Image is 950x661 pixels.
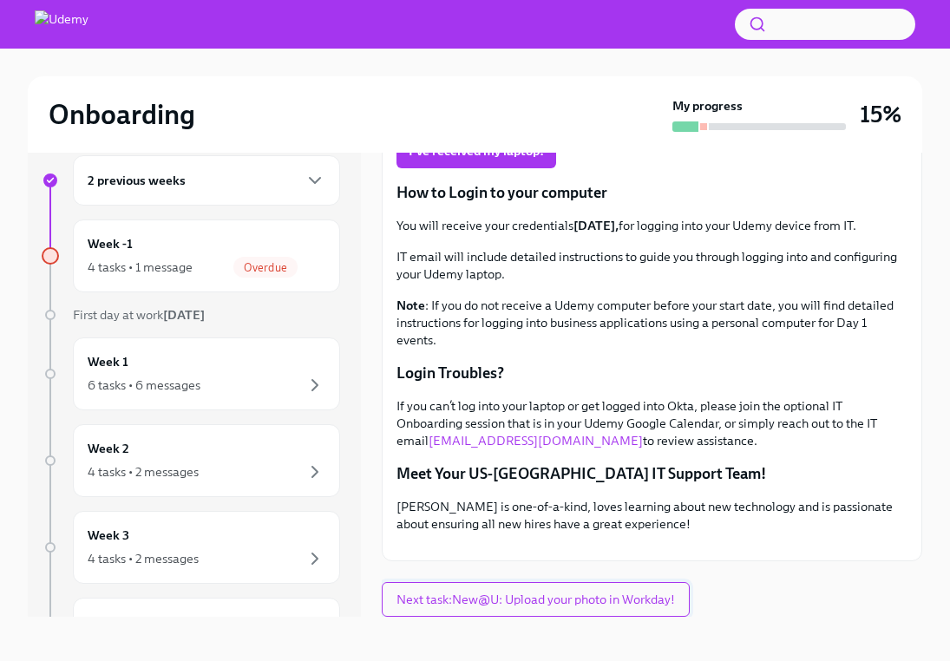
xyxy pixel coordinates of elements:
p: [PERSON_NAME] is one-of-a-kind, loves learning about new technology and is passionate about ensur... [396,498,907,533]
div: 4 tasks • 2 messages [88,550,199,567]
h6: Week 3 [88,526,129,545]
strong: [DATE], [573,218,619,233]
p: You will receive your credentials for logging into your Udemy device from IT. [396,217,907,234]
div: 6 tasks • 6 messages [88,376,200,394]
h6: Week 4 [88,612,130,632]
button: Next task:New@U: Upload your photo in Workday! [382,582,690,617]
h6: 2 previous weeks [88,171,186,190]
p: IT email will include detailed instructions to guide you through logging into and configuring you... [396,248,907,283]
p: How to Login to your computer [396,182,907,203]
h2: Onboarding [49,97,195,132]
a: [EMAIL_ADDRESS][DOMAIN_NAME] [429,433,643,448]
a: First day at work[DATE] [42,306,340,324]
div: 4 tasks • 2 messages [88,463,199,481]
a: Week 34 tasks • 2 messages [42,511,340,584]
h6: Week -1 [88,234,133,253]
p: Login Troubles? [396,363,907,383]
p: If you can’t log into your laptop or get logged into Okta, please join the optional IT Onboarding... [396,397,907,449]
strong: My progress [672,97,743,115]
div: 4 tasks • 1 message [88,259,193,276]
strong: Note [396,298,425,313]
a: Week -14 tasks • 1 messageOverdue [42,219,340,292]
span: Next task : New@U: Upload your photo in Workday! [396,591,675,608]
h3: 15% [860,99,901,130]
a: Week 24 tasks • 2 messages [42,424,340,497]
span: Overdue [233,261,298,274]
h6: Week 1 [88,352,128,371]
p: : If you do not receive a Udemy computer before your start date, you will find detailed instructi... [396,297,907,349]
a: Week 16 tasks • 6 messages [42,337,340,410]
img: Udemy [35,10,88,38]
span: First day at work [73,307,205,323]
div: 2 previous weeks [73,155,340,206]
p: Meet Your US-[GEOGRAPHIC_DATA] IT Support Team! [396,463,907,484]
strong: [DATE] [163,307,205,323]
h6: Week 2 [88,439,129,458]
